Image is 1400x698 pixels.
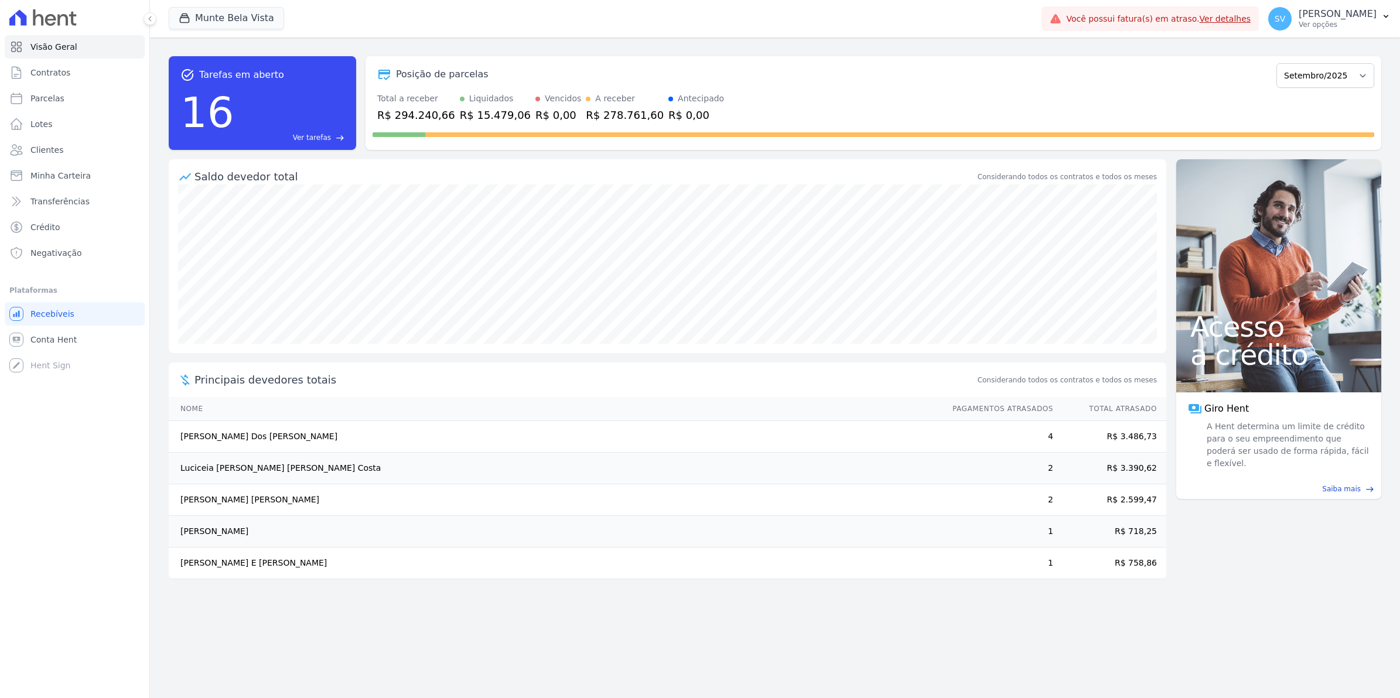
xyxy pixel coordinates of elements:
[30,67,70,78] span: Contratos
[668,107,724,123] div: R$ 0,00
[5,190,145,213] a: Transferências
[941,453,1054,484] td: 2
[169,453,941,484] td: Luciceia [PERSON_NAME] [PERSON_NAME] Costa
[1054,421,1166,453] td: R$ 3.486,73
[1054,516,1166,548] td: R$ 718,25
[180,68,194,82] span: task_alt
[169,397,941,421] th: Nome
[169,516,941,548] td: [PERSON_NAME]
[169,548,941,579] td: [PERSON_NAME] E [PERSON_NAME]
[30,196,90,207] span: Transferências
[239,132,344,143] a: Ver tarefas east
[5,35,145,59] a: Visão Geral
[941,484,1054,516] td: 2
[169,484,941,516] td: [PERSON_NAME] [PERSON_NAME]
[941,397,1054,421] th: Pagamentos Atrasados
[978,172,1157,182] div: Considerando todos os contratos e todos os meses
[1322,484,1361,494] span: Saiba mais
[941,548,1054,579] td: 1
[30,247,82,259] span: Negativação
[5,215,145,239] a: Crédito
[1204,402,1249,416] span: Giro Hent
[1054,484,1166,516] td: R$ 2.599,47
[30,170,91,182] span: Minha Carteira
[941,421,1054,453] td: 4
[5,61,145,84] a: Contratos
[1190,341,1367,369] span: a crédito
[377,93,455,105] div: Total a receber
[30,308,74,320] span: Recebíveis
[5,164,145,187] a: Minha Carteira
[5,241,145,265] a: Negativação
[1275,15,1285,23] span: SV
[1299,20,1377,29] p: Ver opções
[30,144,63,156] span: Clientes
[30,334,77,345] span: Conta Hent
[1066,13,1251,25] span: Você possui fatura(s) em atraso.
[30,93,64,104] span: Parcelas
[377,107,455,123] div: R$ 294.240,66
[336,134,344,142] span: east
[169,7,284,29] button: Munte Bela Vista
[678,93,724,105] div: Antecipado
[5,328,145,351] a: Conta Hent
[169,421,941,453] td: [PERSON_NAME] Dos [PERSON_NAME]
[396,67,489,81] div: Posição de parcelas
[1054,397,1166,421] th: Total Atrasado
[5,138,145,162] a: Clientes
[30,221,60,233] span: Crédito
[978,375,1157,385] span: Considerando todos os contratos e todos os meses
[535,107,581,123] div: R$ 0,00
[545,93,581,105] div: Vencidos
[194,169,975,184] div: Saldo devedor total
[1183,484,1374,494] a: Saiba mais east
[941,516,1054,548] td: 1
[460,107,531,123] div: R$ 15.479,06
[1299,8,1377,20] p: [PERSON_NAME]
[9,283,140,297] div: Plataformas
[1259,2,1400,35] button: SV [PERSON_NAME] Ver opções
[1190,313,1367,341] span: Acesso
[586,107,664,123] div: R$ 278.761,60
[1054,548,1166,579] td: R$ 758,86
[30,118,53,130] span: Lotes
[469,93,514,105] div: Liquidados
[595,93,635,105] div: A receber
[5,302,145,326] a: Recebíveis
[180,82,234,143] div: 16
[1204,420,1370,470] span: A Hent determina um limite de crédito para o seu empreendimento que poderá ser usado de forma ráp...
[1200,14,1251,23] a: Ver detalhes
[293,132,331,143] span: Ver tarefas
[5,87,145,110] a: Parcelas
[30,41,77,53] span: Visão Geral
[199,68,284,82] span: Tarefas em aberto
[194,372,975,388] span: Principais devedores totais
[1054,453,1166,484] td: R$ 3.390,62
[1365,485,1374,494] span: east
[5,112,145,136] a: Lotes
